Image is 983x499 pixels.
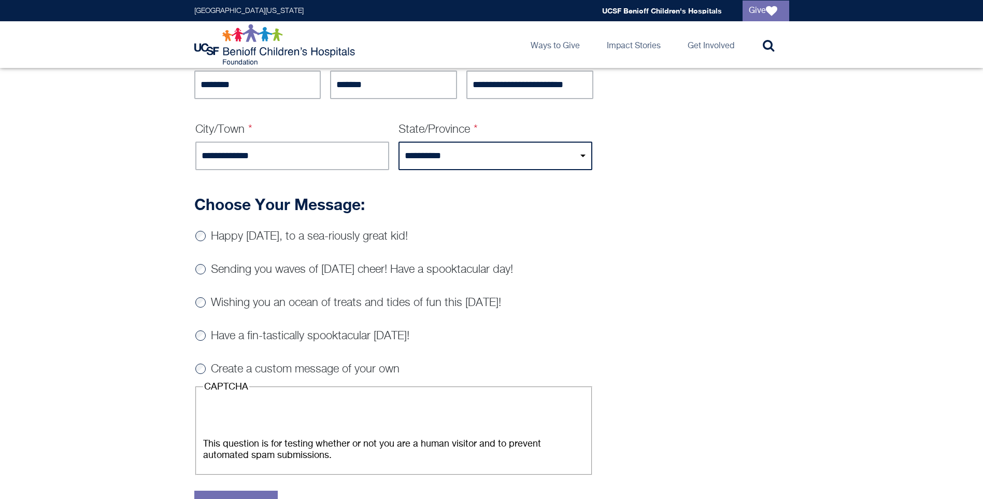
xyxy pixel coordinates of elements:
a: Give [743,1,789,21]
a: Get Involved [679,21,743,68]
a: Impact Stories [599,21,669,68]
div: This question is for testing whether or not you are a human visitor and to prevent automated spam... [203,438,584,461]
a: [GEOGRAPHIC_DATA][US_STATE] [194,7,304,15]
img: Logo for UCSF Benioff Children's Hospitals Foundation [194,24,358,65]
legend: CAPTCHA [203,381,249,393]
label: Sending you waves of [DATE] cheer! Have a spooktacular day! [211,264,513,275]
label: Wishing you an ocean of treats and tides of fun this [DATE]! [211,297,501,309]
label: Happy [DATE], to a sea-riously great kid! [211,231,408,242]
a: UCSF Benioff Children's Hospitals [602,6,722,15]
iframe: Widget containing checkbox for hCaptcha security challenge [203,396,360,435]
label: Create a custom message of your own [211,364,400,375]
label: City/Town [195,124,253,135]
label: Have a fin-tastically spooktacular [DATE]! [211,330,409,342]
a: Ways to Give [522,21,588,68]
strong: Choose Your Message: [194,195,365,214]
label: State/Province [398,124,478,135]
